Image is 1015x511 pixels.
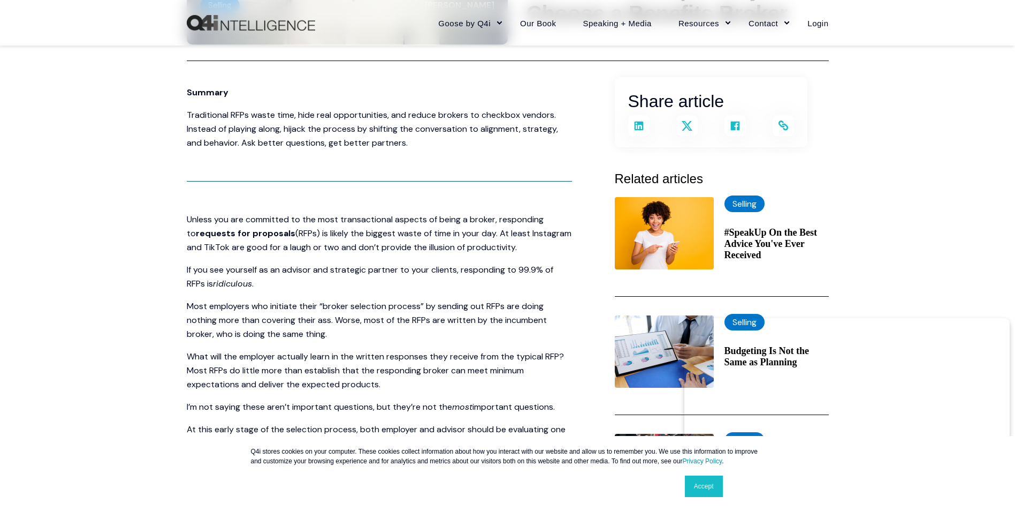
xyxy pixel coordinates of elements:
label: Selling [724,196,765,212]
span: If you see yourself as an advisor and strategic partner to your clients, responding to 99.9% of R... [187,264,553,289]
span: most [452,401,472,412]
span: Most employers who initiate their “broker selection process” by sending out RFPs are doing nothin... [187,300,547,340]
a: #SpeakUp On the Best Advice You've Ever Received [724,227,829,261]
span: requests for proposals [196,228,295,239]
iframe: Popup CTA [684,318,1010,506]
p: Traditional RFPs waste time, hide real opportunities, and reduce brokers to checkbox vendors. Ins... [187,108,572,150]
span: At this early stage of the selection process, both employer and advisor should be evaluating one ... [187,424,566,449]
span: Unless you are committed to the most transactional aspects of being a broker, responding to [187,214,544,239]
label: Selling [724,314,765,330]
a: Accept [685,476,723,497]
span: I’m not saying these aren’t important questions, but they’re not the [187,401,452,412]
a: Copy and share the link [773,115,794,137]
span: ridiculous [213,278,252,289]
img: Q4intelligence, LLC logo [187,15,315,31]
h2: Share article [628,88,794,115]
a: Back to Home [187,15,315,31]
img: Person pointing to graphs on a screen with a pen. [615,315,714,388]
span: What will the employer actually learn in the written responses they receive from the typical RFP?... [187,351,564,390]
h3: Related articles [615,169,829,189]
span: Summary [187,87,228,98]
a: Share on LinkedIn [628,115,650,137]
a: Share on X [676,115,698,137]
a: Privacy Policy [682,457,722,465]
span: important questions. [472,401,555,412]
p: Q4i stores cookies on your computer. These cookies collect information about how you interact wit... [251,447,765,466]
span: . [252,278,254,289]
span: (RFPs) is likely the biggest waste of time in your day. At least Instagram and TikTok are good fo... [187,228,571,253]
a: Share on Facebook [724,115,746,137]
